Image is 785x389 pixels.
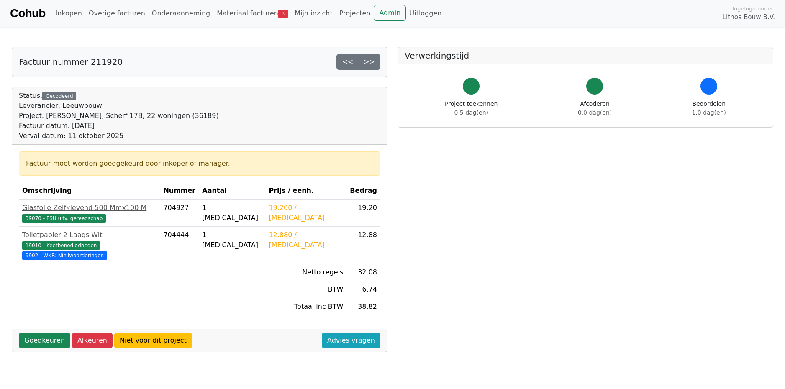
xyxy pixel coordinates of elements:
[160,200,199,227] td: 704927
[445,100,498,117] div: Project toekennen
[358,54,380,70] a: >>
[19,111,219,121] div: Project: [PERSON_NAME], Scherf 17B, 22 woningen (36189)
[19,131,219,141] div: Verval datum: 11 oktober 2025
[19,333,70,348] a: Goedkeuren
[22,203,156,223] a: Glasfolie Zelfklevend 500 Mmx100 M39070 - PSU uitv. gereedschap
[269,230,343,250] div: 12.880 / [MEDICAL_DATA]
[114,333,192,348] a: Niet voor dit project
[22,214,106,223] span: 39070 - PSU uitv. gereedschap
[346,281,380,298] td: 6.74
[22,203,156,213] div: Glasfolie Zelfklevend 500 Mmx100 M
[199,182,265,200] th: Aantal
[346,298,380,315] td: 38.82
[22,251,107,260] span: 9902 - WKR: Nihilwaarderingen
[578,100,612,117] div: Afcoderen
[346,200,380,227] td: 19.20
[374,5,406,21] a: Admin
[160,227,199,264] td: 704444
[265,264,346,281] td: Netto regels
[454,109,488,116] span: 0.5 dag(en)
[405,51,766,61] h5: Verwerkingstijd
[26,159,373,169] div: Factuur moet worden goedgekeurd door inkoper of manager.
[149,5,213,22] a: Onderaanneming
[336,5,374,22] a: Projecten
[19,91,219,141] div: Status:
[732,5,775,13] span: Ingelogd onder:
[578,109,612,116] span: 0.0 dag(en)
[692,100,726,117] div: Beoordelen
[291,5,336,22] a: Mijn inzicht
[346,227,380,264] td: 12.88
[346,264,380,281] td: 32.08
[22,241,100,250] span: 19010 - Keetbenodigdheden
[269,203,343,223] div: 19.200 / [MEDICAL_DATA]
[19,121,219,131] div: Factuur datum: [DATE]
[22,230,156,240] div: Toiletpapier 2 Laags Wit
[336,54,359,70] a: <<
[19,182,160,200] th: Omschrijving
[202,230,262,250] div: 1 [MEDICAL_DATA]
[265,182,346,200] th: Prijs / eenh.
[692,109,726,116] span: 1.0 dag(en)
[322,333,380,348] a: Advies vragen
[265,281,346,298] td: BTW
[72,333,113,348] a: Afkeuren
[85,5,149,22] a: Overige facturen
[52,5,85,22] a: Inkopen
[346,182,380,200] th: Bedrag
[265,298,346,315] td: Totaal inc BTW
[406,5,445,22] a: Uitloggen
[19,101,219,111] div: Leverancier: Leeuwbouw
[202,203,262,223] div: 1 [MEDICAL_DATA]
[160,182,199,200] th: Nummer
[22,230,156,260] a: Toiletpapier 2 Laags Wit19010 - Keetbenodigdheden 9902 - WKR: Nihilwaarderingen
[42,92,76,100] div: Gecodeerd
[19,57,123,67] h5: Factuur nummer 211920
[10,3,45,23] a: Cohub
[213,5,291,22] a: Materiaal facturen3
[278,10,288,18] span: 3
[723,13,775,22] span: Lithos Bouw B.V.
